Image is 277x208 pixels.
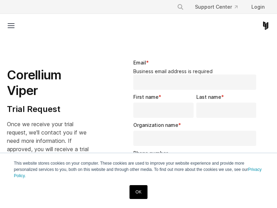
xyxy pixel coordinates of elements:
[129,185,147,199] a: OK
[246,1,270,13] a: Login
[7,67,92,98] h1: Corellium Viper
[133,68,259,75] legend: Business email address is required
[174,1,187,13] button: Search
[14,160,263,179] p: This website stores cookies on your computer. These cookies are used to improve your website expe...
[133,94,159,100] span: First name
[189,1,243,13] a: Support Center
[133,122,178,128] span: Organization name
[7,121,89,161] span: Once we receive your trial request, we'll contact you if we need more information. If approved, y...
[171,1,270,13] div: Navigation Menu
[133,60,146,66] span: Email
[133,150,168,156] span: Phone number
[261,21,270,30] a: Corellium Home
[7,104,92,114] h4: Trial Request
[196,94,221,100] span: Last name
